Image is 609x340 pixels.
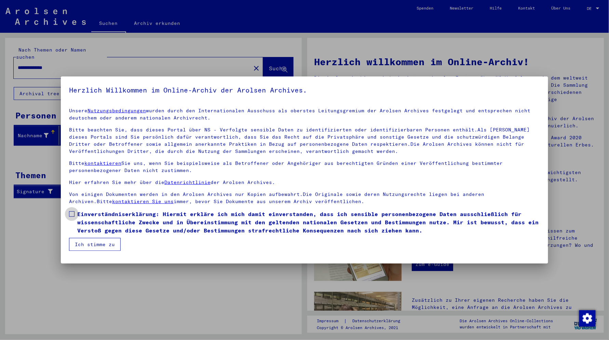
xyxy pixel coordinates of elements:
[69,238,121,251] button: Ich stimme zu
[164,179,211,185] a: Datenrichtlinie
[84,160,121,166] a: kontaktieren
[69,107,540,122] p: Unsere wurden durch den Internationalen Ausschuss als oberstes Leitungsgremium der Arolsen Archiv...
[112,198,174,204] a: kontaktieren Sie uns
[69,126,540,155] p: Bitte beachten Sie, dass dieses Portal über NS - Verfolgte sensible Daten zu identifizierten oder...
[579,310,596,327] img: Zustimmung ändern
[69,85,540,96] h5: Herzlich Willkommen im Online-Archiv der Arolsen Archives.
[69,160,540,174] p: Bitte Sie uns, wenn Sie beispielsweise als Betroffener oder Angehöriger aus berechtigten Gründen ...
[77,210,540,235] span: Einverständniserklärung: Hiermit erkläre ich mich damit einverstanden, dass ich sensible personen...
[87,108,146,114] a: Nutzungsbedingungen
[69,191,540,205] p: Von einigen Dokumenten werden in den Arolsen Archives nur Kopien aufbewahrt.Die Originale sowie d...
[69,179,540,186] p: Hier erfahren Sie mehr über die der Arolsen Archives.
